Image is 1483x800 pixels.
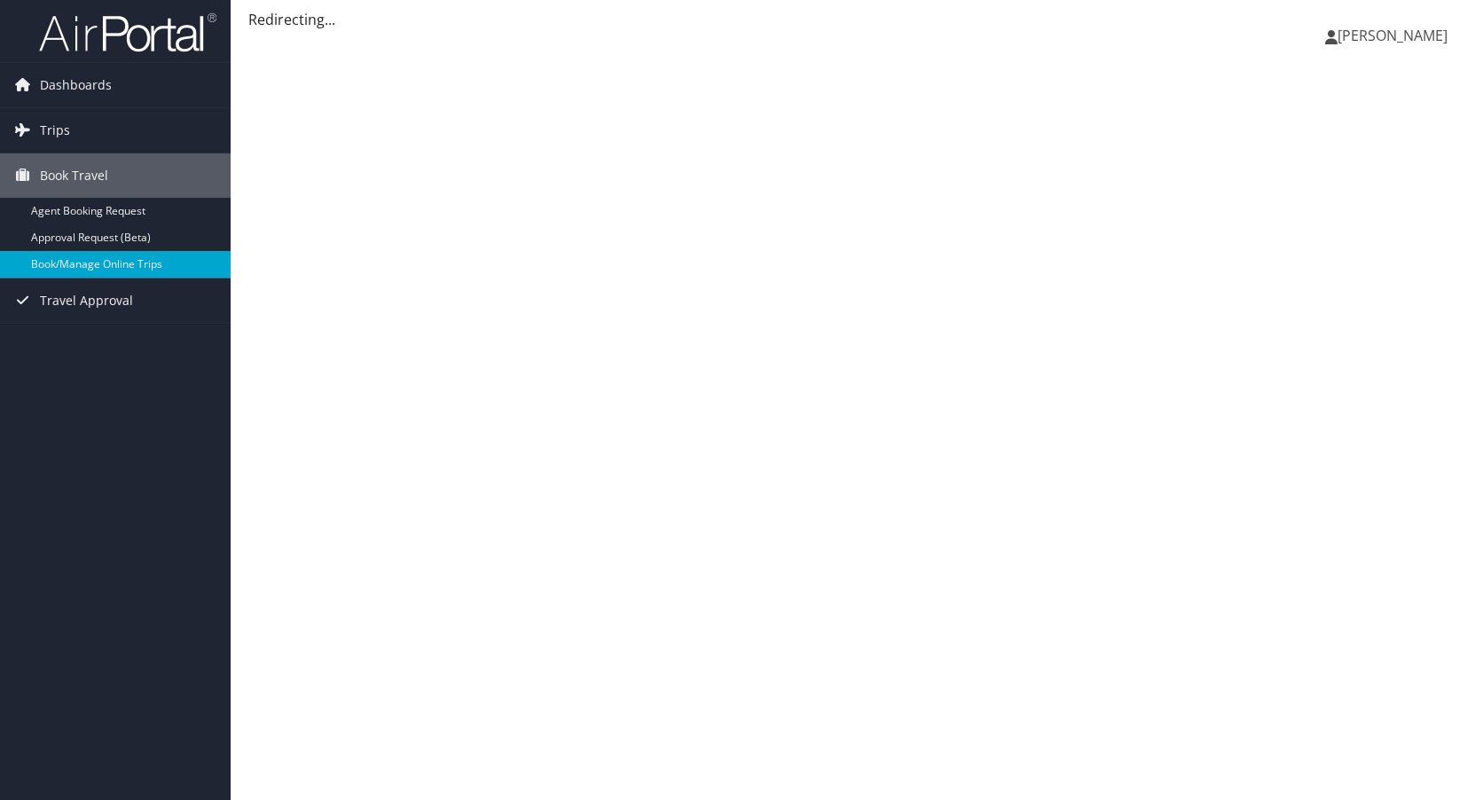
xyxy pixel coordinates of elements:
span: Trips [40,108,70,153]
span: [PERSON_NAME] [1338,26,1448,45]
img: airportal-logo.png [39,12,216,53]
a: [PERSON_NAME] [1325,9,1465,62]
span: Book Travel [40,153,108,198]
span: Dashboards [40,63,112,107]
span: Travel Approval [40,278,133,323]
div: Redirecting... [248,9,1465,30]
